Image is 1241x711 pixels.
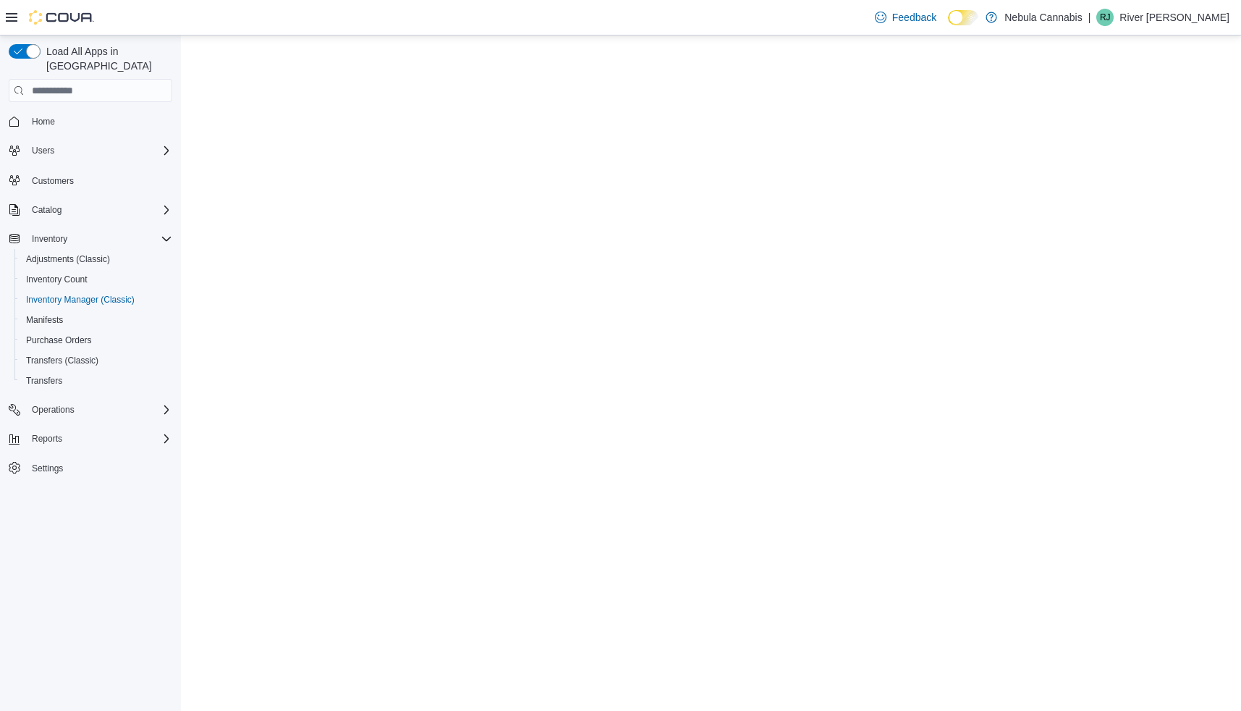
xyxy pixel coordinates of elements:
[26,274,88,285] span: Inventory Count
[32,233,67,245] span: Inventory
[14,249,178,269] button: Adjustments (Classic)
[20,271,93,288] a: Inventory Count
[20,332,98,349] a: Purchase Orders
[20,372,172,390] span: Transfers
[26,314,63,326] span: Manifests
[26,430,172,447] span: Reports
[3,429,178,449] button: Reports
[32,204,62,216] span: Catalog
[20,311,172,329] span: Manifests
[14,330,178,350] button: Purchase Orders
[20,291,172,308] span: Inventory Manager (Classic)
[29,10,94,25] img: Cova
[26,430,68,447] button: Reports
[26,142,60,159] button: Users
[26,401,80,418] button: Operations
[14,269,178,290] button: Inventory Count
[3,111,178,132] button: Home
[14,350,178,371] button: Transfers (Classic)
[26,459,172,477] span: Settings
[26,201,172,219] span: Catalog
[26,171,172,189] span: Customers
[3,200,178,220] button: Catalog
[26,355,98,366] span: Transfers (Classic)
[14,371,178,391] button: Transfers
[32,463,63,474] span: Settings
[20,251,116,268] a: Adjustments (Classic)
[26,201,67,219] button: Catalog
[26,230,172,248] span: Inventory
[3,229,178,249] button: Inventory
[32,404,75,416] span: Operations
[32,175,74,187] span: Customers
[1096,9,1114,26] div: River Jane Valentine
[20,251,172,268] span: Adjustments (Classic)
[26,335,92,346] span: Purchase Orders
[26,112,172,130] span: Home
[26,113,61,130] a: Home
[892,10,936,25] span: Feedback
[1004,9,1082,26] p: Nebula Cannabis
[26,253,110,265] span: Adjustments (Classic)
[20,291,140,308] a: Inventory Manager (Classic)
[20,271,172,288] span: Inventory Count
[32,116,55,127] span: Home
[3,140,178,161] button: Users
[948,25,949,26] span: Dark Mode
[1100,9,1111,26] span: RJ
[9,105,172,516] nav: Complex example
[26,172,80,190] a: Customers
[948,10,978,25] input: Dark Mode
[26,375,62,387] span: Transfers
[20,311,69,329] a: Manifests
[14,310,178,330] button: Manifests
[26,460,69,477] a: Settings
[3,400,178,420] button: Operations
[20,352,104,369] a: Transfers (Classic)
[20,352,172,369] span: Transfers (Classic)
[32,433,62,445] span: Reports
[26,142,172,159] span: Users
[1119,9,1229,26] p: River [PERSON_NAME]
[14,290,178,310] button: Inventory Manager (Classic)
[32,145,54,156] span: Users
[3,169,178,190] button: Customers
[20,372,68,390] a: Transfers
[1088,9,1091,26] p: |
[20,332,172,349] span: Purchase Orders
[26,230,73,248] button: Inventory
[3,458,178,479] button: Settings
[26,294,135,306] span: Inventory Manager (Classic)
[41,44,172,73] span: Load All Apps in [GEOGRAPHIC_DATA]
[26,401,172,418] span: Operations
[869,3,942,32] a: Feedback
